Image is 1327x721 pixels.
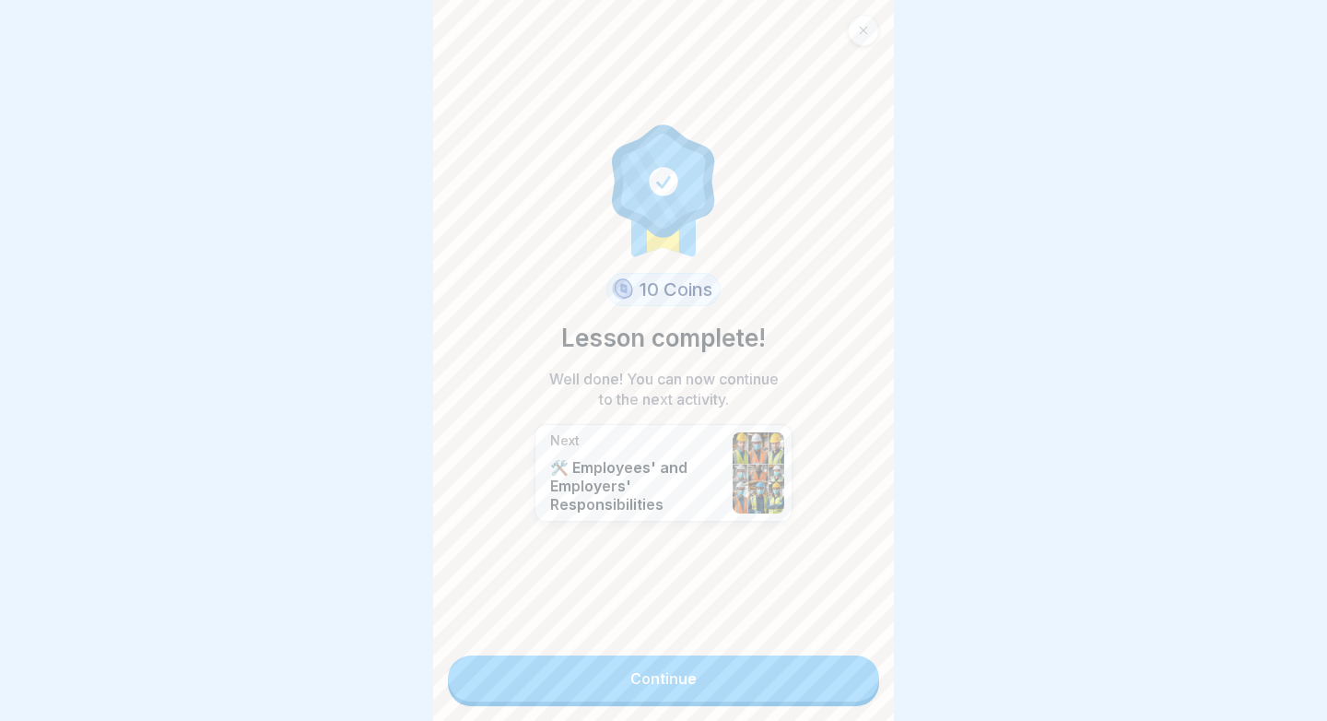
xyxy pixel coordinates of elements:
img: completion.svg [602,120,725,258]
div: 10 Coins [606,273,721,306]
p: Lesson complete! [561,321,766,356]
p: Next [550,432,723,449]
img: coin.svg [609,276,636,303]
a: Continue [448,656,879,702]
p: 🛠️ Employees' and Employers' Responsibilities [550,458,723,514]
p: Well done! You can now continue to the next activity. [544,369,783,409]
